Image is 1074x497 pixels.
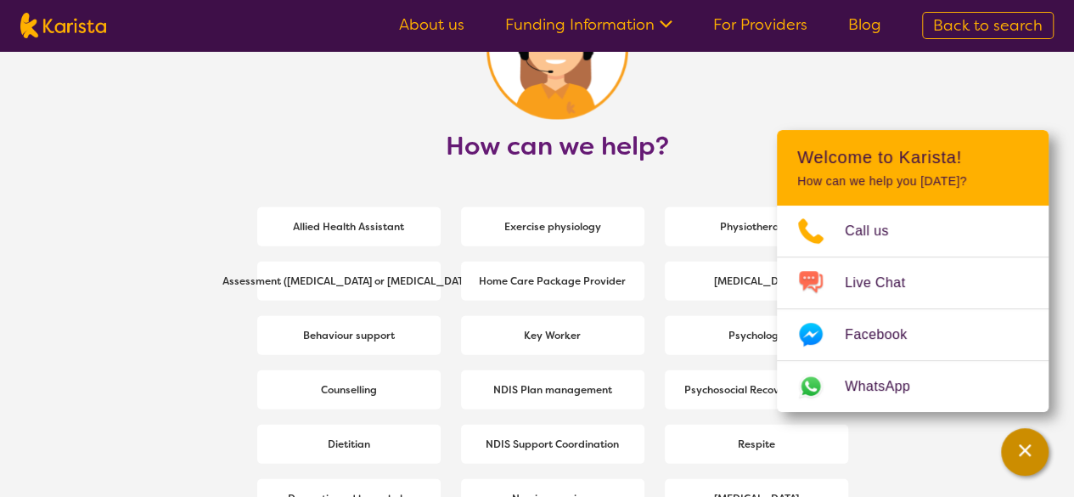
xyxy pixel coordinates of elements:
[777,206,1049,412] ul: Choose channel
[665,262,848,301] a: [MEDICAL_DATA]
[461,207,644,246] a: Exercise physiology
[797,174,1028,189] p: How can we help you [DATE]?
[684,383,829,397] b: Psychosocial Recovery Coach
[257,207,441,246] a: Allied Health Assistant
[728,329,784,342] b: Psychology
[845,374,931,399] span: WhatsApp
[848,14,881,35] a: Blog
[777,130,1049,412] div: Channel Menu
[461,370,644,409] a: NDIS Plan management
[257,425,441,464] a: Dietitian
[461,262,644,301] a: Home Care Package Provider
[257,262,441,301] a: Assessment ([MEDICAL_DATA] or [MEDICAL_DATA])
[20,13,106,38] img: Karista logo
[505,14,672,35] a: Funding Information
[665,207,848,246] a: Physiotherapy
[222,274,475,288] b: Assessment ([MEDICAL_DATA] or [MEDICAL_DATA])
[845,322,927,347] span: Facebook
[232,131,884,161] h2: How can we help?
[845,218,909,244] span: Call us
[486,438,619,451] b: NDIS Support Coordination
[665,425,848,464] a: Respite
[328,438,370,451] b: Dietitian
[922,12,1054,39] a: Back to search
[303,329,395,342] b: Behaviour support
[777,361,1049,412] a: Web link opens in a new tab.
[720,220,792,234] b: Physiotherapy
[524,329,581,342] b: Key Worker
[1001,428,1049,476] button: Channel Menu
[504,220,601,234] b: Exercise physiology
[933,15,1043,36] span: Back to search
[665,316,848,355] a: Psychology
[845,270,925,296] span: Live Chat
[714,274,799,288] b: [MEDICAL_DATA]
[257,316,441,355] a: Behaviour support
[665,370,848,409] a: Psychosocial Recovery Coach
[797,147,1028,167] h2: Welcome to Karista!
[399,14,464,35] a: About us
[713,14,807,35] a: For Providers
[479,274,626,288] b: Home Care Package Provider
[493,383,612,397] b: NDIS Plan management
[738,438,775,451] b: Respite
[461,316,644,355] a: Key Worker
[293,220,404,234] b: Allied Health Assistant
[461,425,644,464] a: NDIS Support Coordination
[257,370,441,409] a: Counselling
[321,383,377,397] b: Counselling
